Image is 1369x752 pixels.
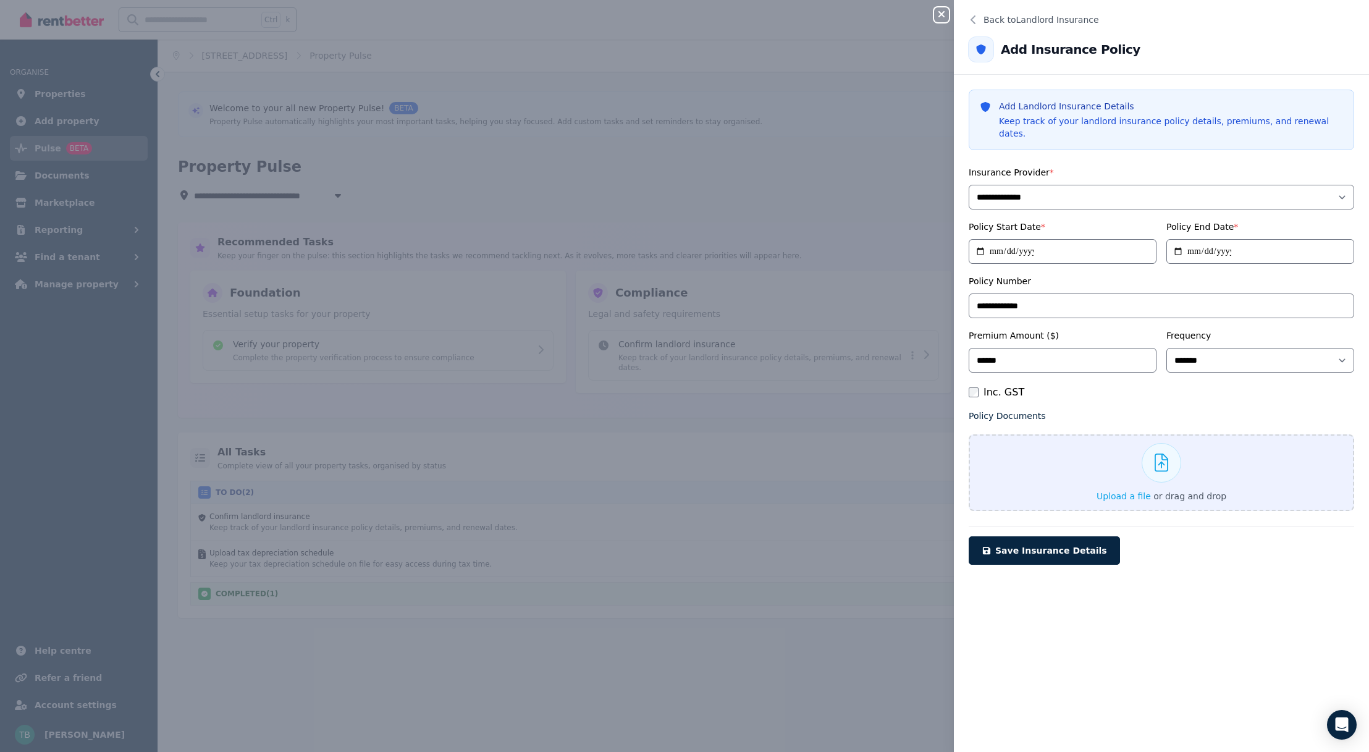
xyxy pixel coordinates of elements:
label: Frequency [1166,331,1211,340]
span: Back to Landlord Insurance [984,14,1099,26]
input: Inc. GST [969,387,979,397]
label: Policy Start Date [969,222,1045,232]
button: Back toLandlord Insurance [954,5,1369,35]
label: Premium Amount ($) [969,331,1059,340]
p: Policy Documents [969,410,1354,422]
h3: Add Landlord Insurance Details [999,100,1344,112]
p: Keep track of your landlord insurance policy details, premiums, and renewal dates. [999,115,1344,140]
label: Policy Number [969,276,1031,286]
label: Insurance Provider [969,167,1054,177]
span: Save Insurance Details [995,546,1107,556]
h2: Add Insurance Policy [1001,41,1140,58]
div: Open Intercom Messenger [1327,710,1357,740]
label: Inc. GST [969,385,1024,400]
button: Save Insurance Details [969,536,1120,565]
label: Policy End Date [1166,222,1238,232]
